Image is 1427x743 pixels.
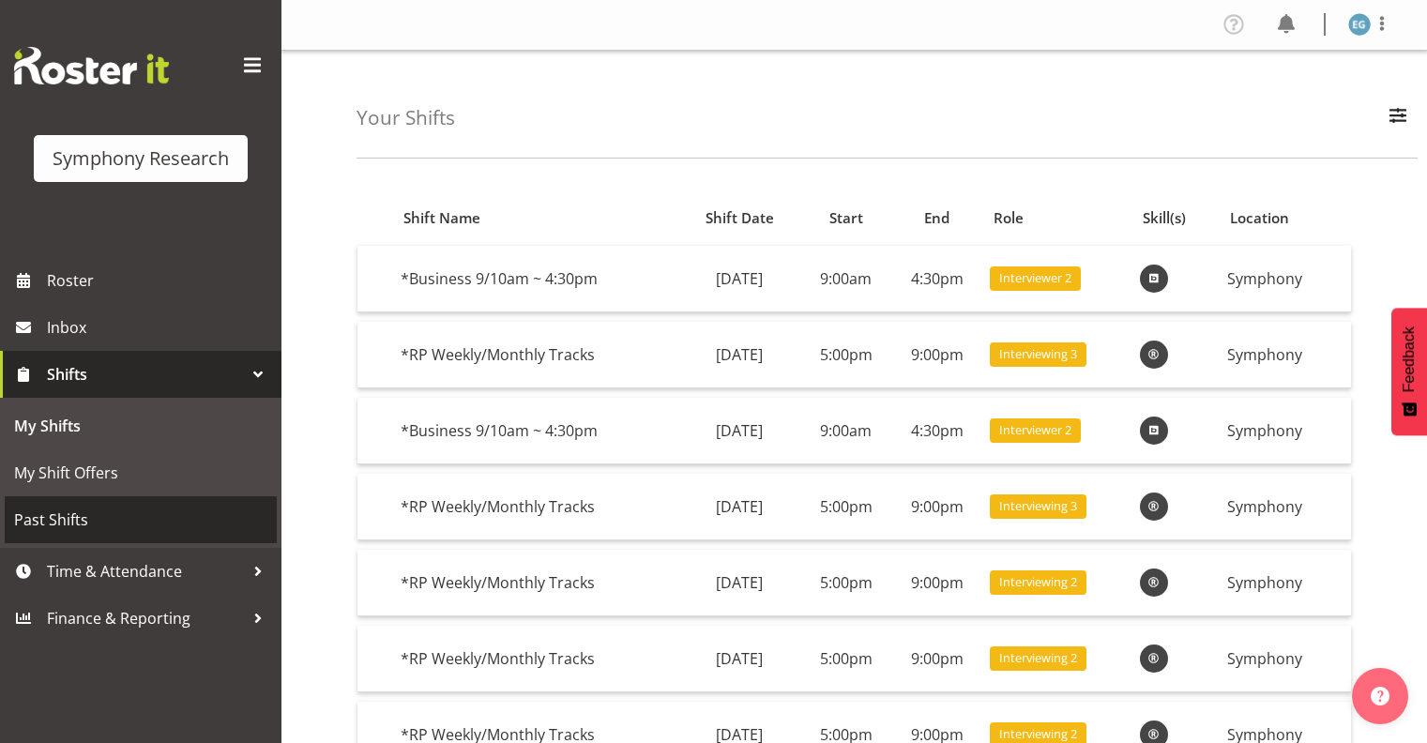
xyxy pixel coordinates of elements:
[393,474,679,540] td: *RP Weekly/Monthly Tracks
[679,322,800,388] td: [DATE]
[1220,474,1351,540] td: Symphony
[800,474,891,540] td: 5:00pm
[1230,207,1289,229] span: Location
[829,207,863,229] span: Start
[393,626,679,692] td: *RP Weekly/Monthly Tracks
[47,313,272,341] span: Inbox
[393,322,679,388] td: *RP Weekly/Monthly Tracks
[403,207,480,229] span: Shift Name
[47,266,272,295] span: Roster
[1220,550,1351,616] td: Symphony
[891,550,982,616] td: 9:00pm
[393,246,679,312] td: *Business 9/10am ~ 4:30pm
[999,269,1071,287] span: Interviewer 2
[891,474,982,540] td: 9:00pm
[999,649,1077,667] span: Interviewing 2
[679,626,800,692] td: [DATE]
[5,496,277,543] a: Past Shifts
[357,107,455,129] h4: Your Shifts
[14,412,267,440] span: My Shifts
[47,604,244,632] span: Finance & Reporting
[393,398,679,464] td: *Business 9/10am ~ 4:30pm
[47,557,244,585] span: Time & Attendance
[1220,626,1351,692] td: Symphony
[1220,322,1351,388] td: Symphony
[999,725,1077,743] span: Interviewing 2
[1143,207,1186,229] span: Skill(s)
[1220,398,1351,464] td: Symphony
[891,246,982,312] td: 4:30pm
[5,449,277,496] a: My Shift Offers
[14,459,267,487] span: My Shift Offers
[1401,326,1418,392] span: Feedback
[891,322,982,388] td: 9:00pm
[1391,308,1427,435] button: Feedback - Show survey
[679,474,800,540] td: [DATE]
[891,398,982,464] td: 4:30pm
[14,506,267,534] span: Past Shifts
[999,421,1071,439] span: Interviewer 2
[53,144,229,173] div: Symphony Research
[393,550,679,616] td: *RP Weekly/Monthly Tracks
[679,398,800,464] td: [DATE]
[679,550,800,616] td: [DATE]
[800,398,891,464] td: 9:00am
[999,497,1077,515] span: Interviewing 3
[14,47,169,84] img: Rosterit website logo
[800,322,891,388] td: 5:00pm
[47,360,244,388] span: Shifts
[999,345,1077,363] span: Interviewing 3
[800,550,891,616] td: 5:00pm
[800,626,891,692] td: 5:00pm
[1378,98,1418,139] button: Filter Employees
[891,626,982,692] td: 9:00pm
[999,573,1077,591] span: Interviewing 2
[924,207,949,229] span: End
[679,246,800,312] td: [DATE]
[706,207,774,229] span: Shift Date
[800,246,891,312] td: 9:00am
[5,402,277,449] a: My Shifts
[1220,246,1351,312] td: Symphony
[1348,13,1371,36] img: evelyn-gray1866.jpg
[994,207,1024,229] span: Role
[1371,687,1389,705] img: help-xxl-2.png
